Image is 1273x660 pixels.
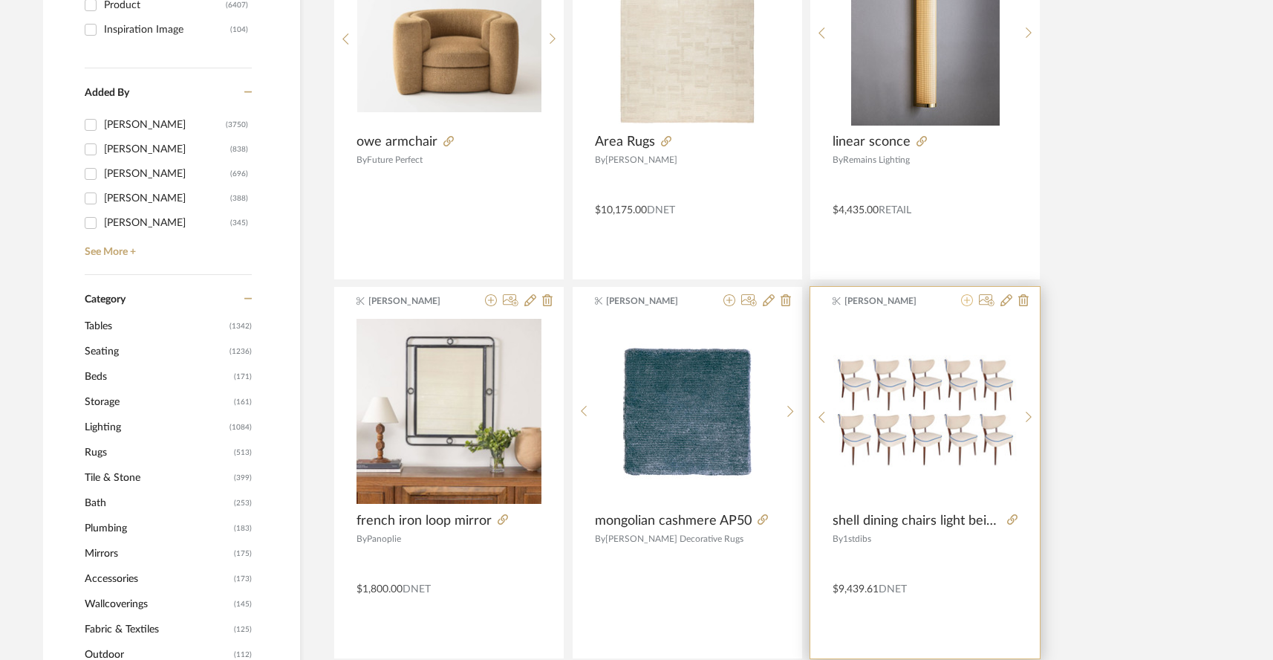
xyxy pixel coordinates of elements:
[843,534,871,543] span: 1stdibs
[234,592,252,616] span: (145)
[367,534,401,543] span: Panoplie
[85,415,226,440] span: Lighting
[356,319,541,504] img: french iron loop mirror
[605,155,677,164] span: [PERSON_NAME]
[647,205,675,216] span: DNET
[104,162,230,186] div: [PERSON_NAME]
[623,319,752,505] img: mongolian cashmere AP50
[104,113,226,137] div: [PERSON_NAME]
[230,137,248,161] div: (838)
[234,567,252,591] span: (173)
[234,466,252,490] span: (399)
[356,584,403,595] span: $1,800.00
[234,441,252,465] span: (513)
[595,513,752,529] span: mongolian cashmere AP50
[606,294,700,308] span: [PERSON_NAME]
[833,134,911,150] span: linear sconce
[85,541,230,566] span: Mirrors
[226,113,248,137] div: (3750)
[356,534,367,543] span: By
[85,440,230,465] span: Rugs
[367,155,423,164] span: Future Perfect
[230,211,248,235] div: (345)
[595,534,605,543] span: By
[833,320,1018,504] img: shell dining chairs light beige FR fabric
[104,187,230,210] div: [PERSON_NAME]
[85,516,230,541] span: Plumbing
[368,294,462,308] span: [PERSON_NAME]
[85,566,230,592] span: Accessories
[833,534,843,543] span: By
[85,592,230,617] span: Wallcoverings
[356,134,437,150] span: owe armchair
[879,584,907,595] span: DNET
[85,339,226,364] span: Seating
[844,294,938,308] span: [PERSON_NAME]
[229,415,252,439] span: (1084)
[229,340,252,363] span: (1236)
[85,617,230,642] span: Fabric & Textiles
[85,465,230,491] span: Tile & Stone
[234,542,252,566] span: (175)
[595,205,647,216] span: $10,175.00
[85,389,230,415] span: Storage
[605,534,743,543] span: [PERSON_NAME] Decorative Rugs
[833,319,1018,505] div: 0
[234,390,252,414] span: (161)
[833,155,843,164] span: By
[230,18,248,42] div: (104)
[833,205,879,216] span: $4,435.00
[85,491,230,516] span: Bath
[230,162,248,186] div: (696)
[356,513,492,529] span: french iron loop mirror
[229,314,252,338] span: (1342)
[879,205,911,216] span: Retail
[85,294,126,306] span: Category
[234,517,252,540] span: (183)
[85,314,226,339] span: Tables
[230,187,248,210] div: (388)
[403,584,431,595] span: DNET
[104,211,230,235] div: [PERSON_NAME]
[843,155,910,164] span: Remains Lighting
[356,319,541,505] div: 0
[356,155,367,164] span: By
[234,491,252,515] span: (253)
[104,137,230,161] div: [PERSON_NAME]
[85,364,230,389] span: Beds
[234,618,252,641] span: (125)
[85,88,129,98] span: Added By
[81,235,252,259] a: See More +
[833,584,879,595] span: $9,439.61
[234,365,252,389] span: (171)
[595,134,655,150] span: Area Rugs
[595,155,605,164] span: By
[104,18,230,42] div: Inspiration Image
[833,513,1001,529] span: shell dining chairs light beige FR fabric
